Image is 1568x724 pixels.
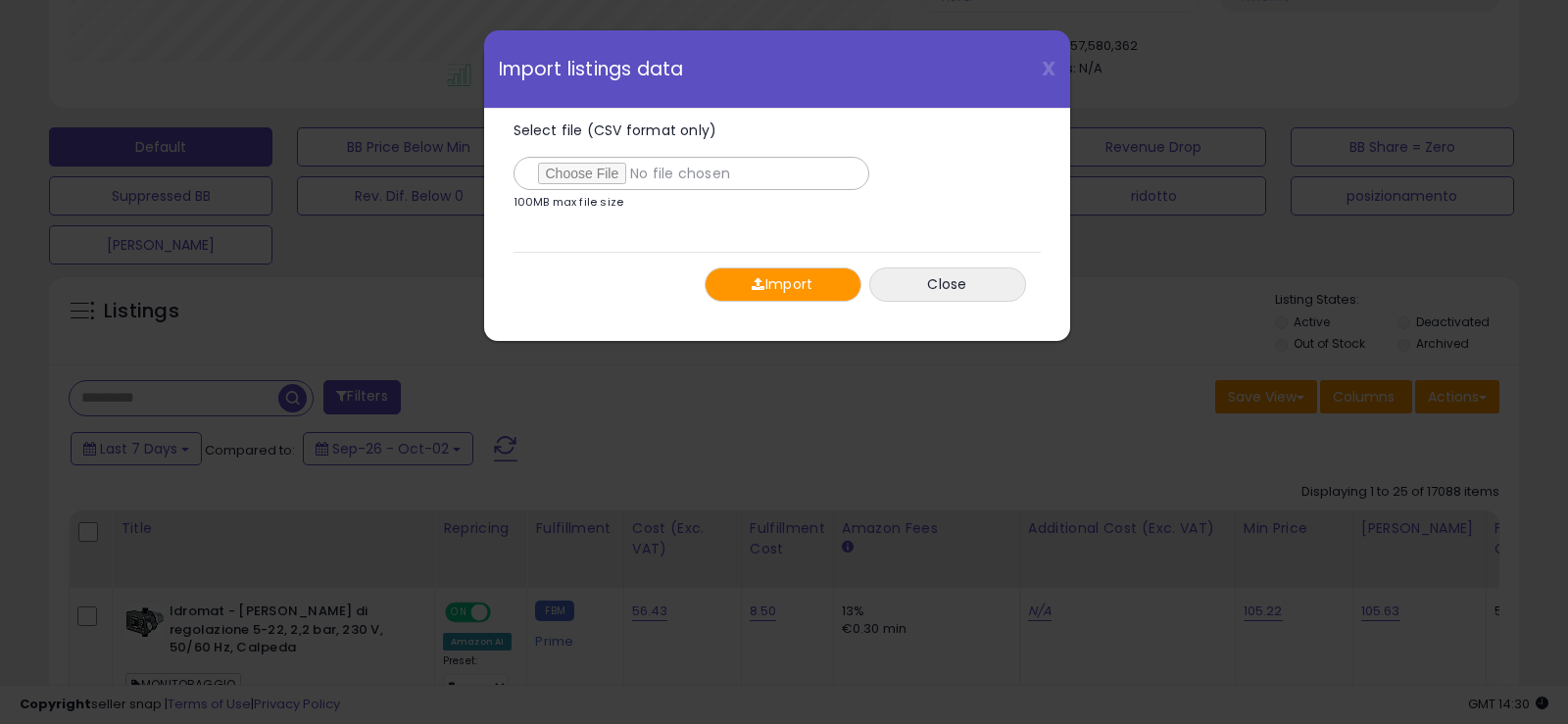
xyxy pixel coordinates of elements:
[705,267,861,302] button: Import
[499,60,684,78] span: Import listings data
[1042,55,1055,82] span: X
[869,267,1026,302] button: Close
[514,121,717,140] span: Select file (CSV format only)
[514,197,624,208] p: 100MB max file size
